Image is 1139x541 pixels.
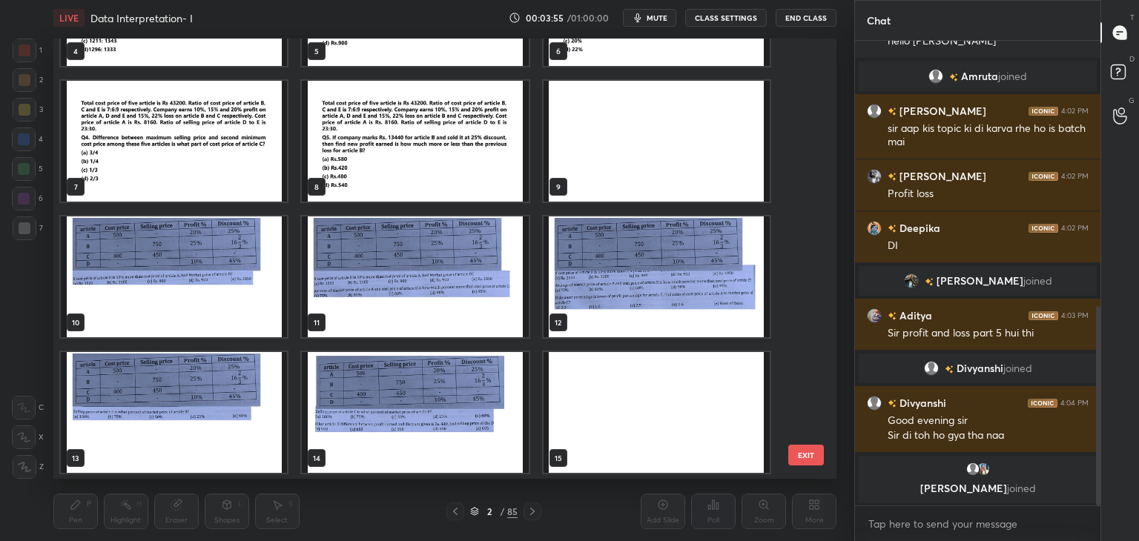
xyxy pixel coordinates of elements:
img: no-rating-badge.077c3623.svg [888,107,897,116]
span: Amruta [961,70,998,82]
img: iconic-dark.1390631f.png [1028,399,1057,408]
div: 3 [13,98,43,122]
div: 4 [12,127,43,151]
div: 2 [13,68,43,92]
h6: [PERSON_NAME] [897,168,986,184]
div: Profit loss [888,187,1089,202]
span: Divyanshi [957,362,1003,374]
img: iconic-dark.1390631f.png [1029,172,1058,181]
div: X [12,425,44,449]
div: sir aap kis topic ki di karva rhe ho is batch mai [888,122,1089,150]
img: 571558ba4c004cae99cdf7dc115e460e.jpg [904,273,919,288]
p: Chat [855,1,902,40]
button: EXIT [788,445,824,465]
span: joined [998,70,1027,82]
div: 4:02 PM [1061,224,1089,233]
img: 7db24619b17d4e8cb72bb977f3211909.jpg [867,169,882,184]
button: End Class [776,9,836,27]
h4: Data Interpretation- I [90,11,193,25]
p: G [1129,95,1135,106]
p: T [1130,12,1135,23]
div: 1 [13,39,42,62]
div: 85 [507,505,518,518]
img: default.png [928,69,943,84]
img: 6b0cf048ee5e4ed594cfb91ab23eeb26.jpg [976,462,991,477]
p: D [1129,53,1135,64]
div: grid [53,39,810,479]
span: joined [1023,275,1052,287]
div: Z [13,455,44,479]
div: C [12,396,44,419]
h6: Aditya [897,308,932,323]
button: CLASS SETTINGS [685,9,767,27]
div: DI [888,239,1089,253]
img: 112464c097724166b3f53bf8337856f1.jpg [867,221,882,236]
div: LIVE [53,9,85,27]
img: no-rating-badge.077c3623.svg [945,365,954,374]
span: joined [1003,362,1032,374]
div: grid [855,41,1100,506]
img: default.png [924,361,939,376]
img: no-rating-badge.077c3623.svg [949,73,958,82]
img: no-rating-badge.077c3623.svg [925,278,934,286]
img: iconic-dark.1390631f.png [1029,224,1058,233]
img: default.png [867,396,882,411]
div: 2 [482,507,497,516]
h6: Divyanshi [897,395,946,411]
div: 4:03 PM [1061,311,1089,320]
div: Sir di toh ho gya tha naa [888,428,1089,443]
div: hello [PERSON_NAME] [888,34,1089,49]
span: mute [647,13,667,23]
img: no-rating-badge.077c3623.svg [888,399,897,408]
h6: Deepika [897,220,940,236]
img: no-rating-badge.077c3623.svg [888,173,897,181]
p: [PERSON_NAME] [868,482,1088,494]
img: default.png [867,104,882,119]
div: 5 [12,157,43,181]
div: Sir profit and loss part 5 hui thi [888,326,1089,341]
div: 4:02 PM [1061,172,1089,181]
img: iconic-dark.1390631f.png [1029,311,1058,320]
img: iconic-dark.1390631f.png [1029,107,1058,116]
img: no-rating-badge.077c3623.svg [888,225,897,233]
div: 4:04 PM [1060,399,1089,408]
div: 7 [13,216,43,240]
div: / [500,507,504,516]
img: no-rating-badge.077c3623.svg [888,312,897,320]
div: 4:02 PM [1061,107,1089,116]
div: Good evening sir [888,414,1089,428]
button: mute [623,9,676,27]
h6: [PERSON_NAME] [897,103,986,119]
div: 6 [12,187,43,210]
span: [PERSON_NAME] [937,275,1023,287]
img: 1cc904bdcb2340b7949a60aa4d9586b8.jpg [867,308,882,323]
span: joined [1007,481,1036,495]
img: default.png [965,462,980,477]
